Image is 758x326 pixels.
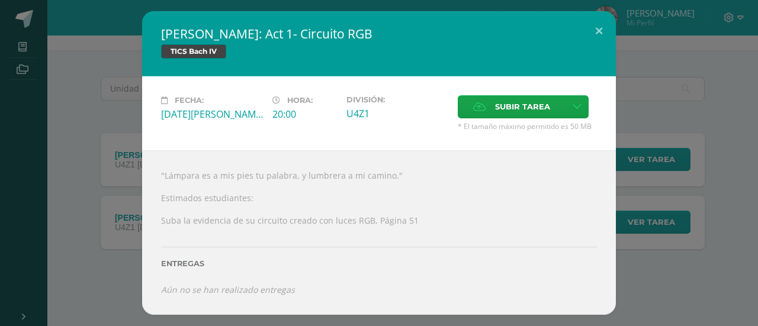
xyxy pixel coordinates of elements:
[272,108,337,121] div: 20:00
[287,96,313,105] span: Hora:
[161,284,295,295] i: Aún no se han realizado entregas
[161,25,597,42] h2: [PERSON_NAME]: Act 1- Circuito RGB
[161,108,263,121] div: [DATE][PERSON_NAME]
[175,96,204,105] span: Fecha:
[458,121,597,131] span: * El tamaño máximo permitido es 50 MB
[346,95,448,104] label: División:
[161,259,597,268] label: Entregas
[142,150,616,315] div: "Lámpara es a mis pies tu palabra, y lumbrera a mi camino." Estimados estudiantes: Suba la eviden...
[495,96,550,118] span: Subir tarea
[582,11,616,51] button: Close (Esc)
[346,107,448,120] div: U4Z1
[161,44,226,59] span: TICS Bach IV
